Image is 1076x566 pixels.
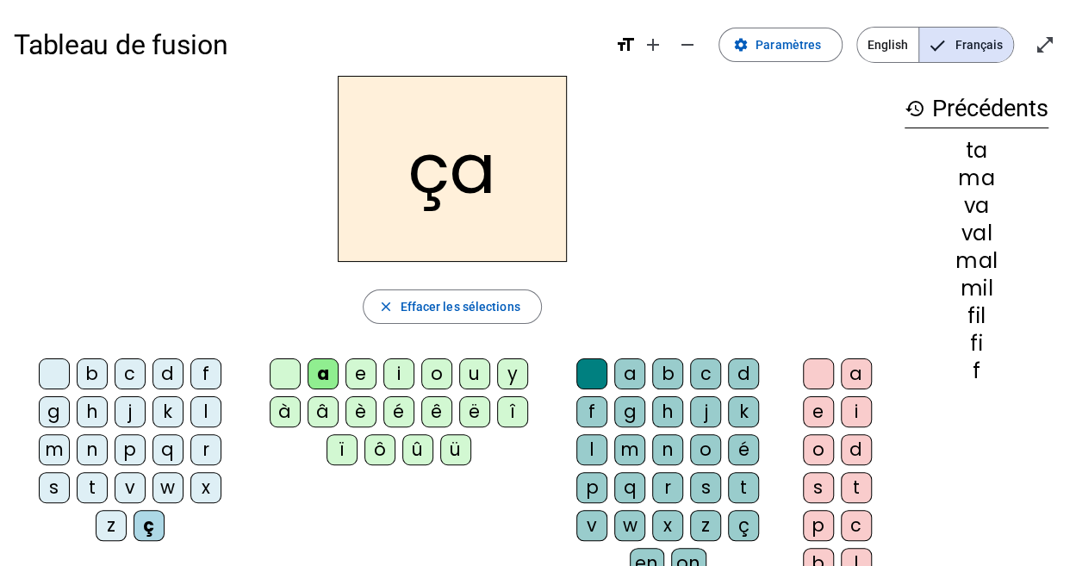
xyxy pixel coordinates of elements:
[14,17,601,72] h1: Tableau de fusion
[152,396,183,427] div: k
[308,358,339,389] div: a
[841,434,872,465] div: d
[856,27,1014,63] mat-button-toggle-group: Language selection
[152,472,183,503] div: w
[459,358,490,389] div: u
[652,358,683,389] div: b
[905,361,1048,382] div: f
[690,396,721,427] div: j
[308,396,339,427] div: â
[421,358,452,389] div: o
[690,472,721,503] div: s
[614,358,645,389] div: a
[905,333,1048,354] div: fi
[690,434,721,465] div: o
[614,434,645,465] div: m
[576,434,607,465] div: l
[803,396,834,427] div: e
[421,396,452,427] div: ê
[728,510,759,541] div: ç
[383,358,414,389] div: i
[803,472,834,503] div: s
[652,434,683,465] div: n
[400,296,519,317] span: Effacer les sélections
[905,306,1048,327] div: fil
[576,472,607,503] div: p
[803,510,834,541] div: p
[905,278,1048,299] div: mil
[576,510,607,541] div: v
[363,289,541,324] button: Effacer les sélections
[152,434,183,465] div: q
[115,472,146,503] div: v
[652,396,683,427] div: h
[643,34,663,55] mat-icon: add
[905,168,1048,189] div: ma
[756,34,821,55] span: Paramètres
[615,34,636,55] mat-icon: format_size
[364,434,395,465] div: ô
[115,434,146,465] div: p
[345,358,376,389] div: e
[905,251,1048,271] div: mal
[728,358,759,389] div: d
[841,358,872,389] div: a
[152,358,183,389] div: d
[190,396,221,427] div: l
[1028,28,1062,62] button: Entrer en plein écran
[614,472,645,503] div: q
[841,396,872,427] div: i
[905,90,1048,128] h3: Précédents
[190,358,221,389] div: f
[919,28,1013,62] span: Français
[383,396,414,427] div: é
[1035,34,1055,55] mat-icon: open_in_full
[905,223,1048,244] div: val
[636,28,670,62] button: Augmenter la taille de la police
[39,472,70,503] div: s
[728,396,759,427] div: k
[670,28,705,62] button: Diminuer la taille de la police
[905,196,1048,216] div: va
[77,472,108,503] div: t
[459,396,490,427] div: ë
[402,434,433,465] div: û
[77,358,108,389] div: b
[497,396,528,427] div: î
[39,396,70,427] div: g
[327,434,358,465] div: ï
[190,434,221,465] div: r
[345,396,376,427] div: è
[677,34,698,55] mat-icon: remove
[96,510,127,541] div: z
[115,396,146,427] div: j
[115,358,146,389] div: c
[77,434,108,465] div: n
[614,510,645,541] div: w
[270,396,301,427] div: à
[803,434,834,465] div: o
[652,510,683,541] div: x
[905,140,1048,161] div: ta
[841,472,872,503] div: t
[614,396,645,427] div: g
[190,472,221,503] div: x
[728,472,759,503] div: t
[77,396,108,427] div: h
[690,358,721,389] div: c
[576,396,607,427] div: f
[690,510,721,541] div: z
[338,76,567,262] h2: ça
[497,358,528,389] div: y
[857,28,918,62] span: English
[134,510,165,541] div: ç
[652,472,683,503] div: r
[905,98,925,119] mat-icon: history
[841,510,872,541] div: c
[440,434,471,465] div: ü
[728,434,759,465] div: é
[39,434,70,465] div: m
[718,28,843,62] button: Paramètres
[377,299,393,314] mat-icon: close
[733,37,749,53] mat-icon: settings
